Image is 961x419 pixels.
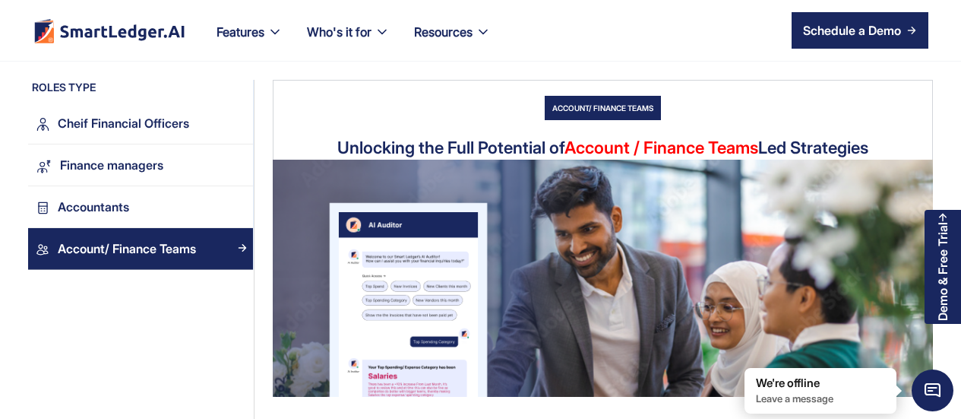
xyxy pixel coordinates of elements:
div: Accountants [58,197,129,217]
p: Leave a message [756,392,885,405]
img: Arrow Right Blue [238,160,247,169]
div: Account/ Finance Teams [545,96,661,120]
div: Finance managers [60,155,163,176]
img: footer logo [33,18,186,43]
a: AccountantsArrow Right Blue [28,186,253,228]
div: Features [204,21,295,61]
div: Schedule a Demo [803,21,901,40]
a: Account/ Finance TeamsArrow Right Blue [28,228,253,270]
img: Arrow Right Blue [238,202,247,211]
div: Cheif Financial Officers [58,113,189,134]
div: Resources [402,21,503,61]
span: Account / Finance Teams [564,138,758,157]
a: Finance managersArrow Right Blue [28,144,253,186]
div: We're offline [756,376,885,391]
div: Who's it for [307,21,371,43]
img: Arrow Right Blue [238,118,247,127]
a: Cheif Financial OfficersArrow Right Blue [28,103,253,144]
img: Arrow Right Blue [238,243,247,252]
a: Schedule a Demo [792,12,928,49]
div: ROLES TYPE [28,80,253,103]
span: Chat Widget [912,370,953,411]
a: home [33,18,186,43]
div: Who's it for [295,21,402,61]
div: Unlocking the Full Potential of Led Strategies [337,135,868,160]
div: Account/ Finance Teams [58,239,196,259]
div: Resources [414,21,473,43]
img: arrow right icon [907,26,916,35]
div: Features [217,21,264,43]
div: Demo & Free Trial [936,222,950,321]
